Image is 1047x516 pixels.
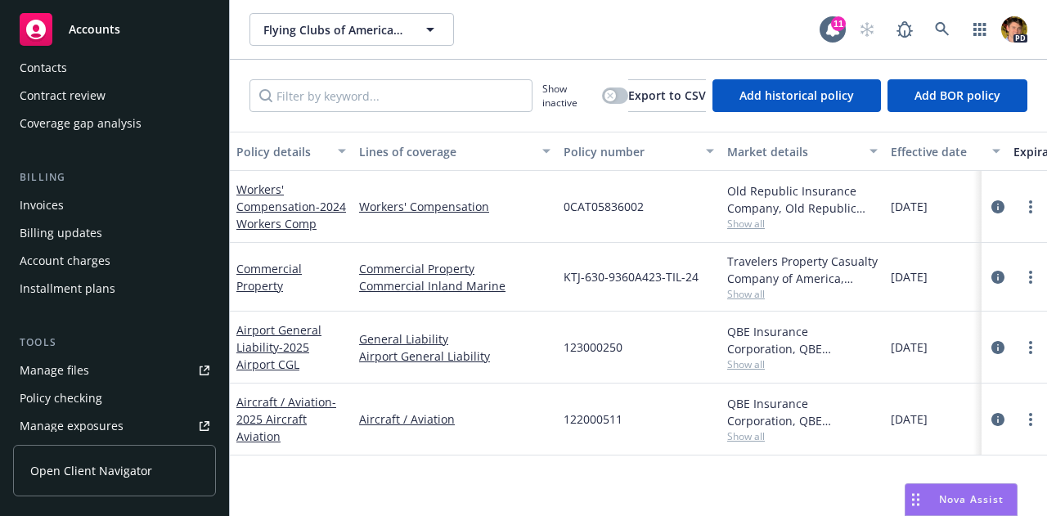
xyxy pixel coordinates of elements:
[727,287,878,301] span: Show all
[236,143,328,160] div: Policy details
[236,394,336,444] a: Aircraft / Aviation
[628,79,706,112] button: Export to CSV
[230,132,353,171] button: Policy details
[359,277,550,294] a: Commercial Inland Marine
[236,322,321,372] a: Airport General Liability
[20,192,64,218] div: Invoices
[557,132,721,171] button: Policy number
[926,13,959,46] a: Search
[13,248,216,274] a: Account charges
[905,483,1018,516] button: Nova Assist
[359,260,550,277] a: Commercial Property
[939,492,1004,506] span: Nova Assist
[359,330,550,348] a: General Liability
[13,334,216,351] div: Tools
[236,339,309,372] span: - 2025 Airport CGL
[359,198,550,215] a: Workers' Compensation
[20,220,102,246] div: Billing updates
[727,357,878,371] span: Show all
[13,385,216,411] a: Policy checking
[13,357,216,384] a: Manage files
[628,87,706,103] span: Export to CSV
[69,23,120,36] span: Accounts
[964,13,996,46] a: Switch app
[542,82,595,110] span: Show inactive
[739,87,854,103] span: Add historical policy
[727,253,878,287] div: Travelers Property Casualty Company of America, Travelers Insurance, National Hanger Insurance Pr...
[20,413,124,439] div: Manage exposures
[564,339,622,356] span: 123000250
[891,411,928,428] span: [DATE]
[263,21,405,38] span: Flying Clubs of America/ American Flight Schools, et al
[564,198,644,215] span: 0CAT05836002
[20,276,115,302] div: Installment plans
[236,394,336,444] span: - 2025 Aircraft Aviation
[20,385,102,411] div: Policy checking
[13,220,216,246] a: Billing updates
[1021,410,1040,429] a: more
[891,143,982,160] div: Effective date
[1021,197,1040,217] a: more
[1021,267,1040,287] a: more
[721,132,884,171] button: Market details
[887,79,1027,112] button: Add BOR policy
[891,198,928,215] span: [DATE]
[249,79,532,112] input: Filter by keyword...
[727,429,878,443] span: Show all
[13,169,216,186] div: Billing
[13,276,216,302] a: Installment plans
[353,132,557,171] button: Lines of coverage
[359,411,550,428] a: Aircraft / Aviation
[249,13,454,46] button: Flying Clubs of America/ American Flight Schools, et al
[13,192,216,218] a: Invoices
[20,83,106,109] div: Contract review
[13,83,216,109] a: Contract review
[236,182,346,231] a: Workers' Compensation
[988,338,1008,357] a: circleInformation
[13,7,216,52] a: Accounts
[888,13,921,46] a: Report a Bug
[20,55,67,81] div: Contacts
[727,323,878,357] div: QBE Insurance Corporation, QBE Insurance Group
[359,348,550,365] a: Airport General Liability
[851,13,883,46] a: Start snowing
[891,339,928,356] span: [DATE]
[13,110,216,137] a: Coverage gap analysis
[727,182,878,217] div: Old Republic Insurance Company, Old Republic General Insurance Group
[884,132,1007,171] button: Effective date
[564,411,622,428] span: 122000511
[1001,16,1027,43] img: photo
[988,197,1008,217] a: circleInformation
[831,16,846,31] div: 11
[727,143,860,160] div: Market details
[727,217,878,231] span: Show all
[20,110,142,137] div: Coverage gap analysis
[236,261,302,294] a: Commercial Property
[13,413,216,439] a: Manage exposures
[564,268,699,285] span: KTJ-630-9360A423-TIL-24
[30,462,152,479] span: Open Client Navigator
[359,143,532,160] div: Lines of coverage
[20,357,89,384] div: Manage files
[891,268,928,285] span: [DATE]
[1021,338,1040,357] a: more
[727,395,878,429] div: QBE Insurance Corporation, QBE Insurance Group
[905,484,926,515] div: Drag to move
[13,55,216,81] a: Contacts
[564,143,696,160] div: Policy number
[988,410,1008,429] a: circleInformation
[712,79,881,112] button: Add historical policy
[20,248,110,274] div: Account charges
[914,87,1000,103] span: Add BOR policy
[988,267,1008,287] a: circleInformation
